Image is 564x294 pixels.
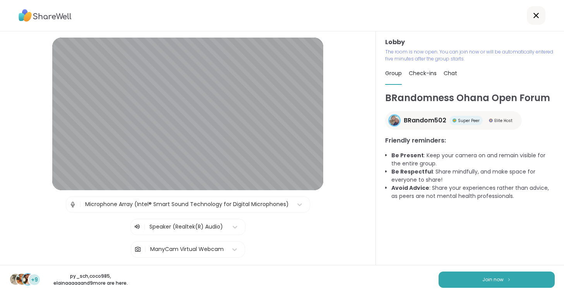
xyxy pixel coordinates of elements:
button: Join now [439,272,555,288]
img: Super Peer [453,119,456,122]
h3: Friendly reminders: [385,136,555,145]
div: Microphone Array (Intel® Smart Sound Technology for Digital Microphones) [85,200,289,208]
span: | [79,197,81,212]
a: BRandom502BRandom502Super PeerSuper PeerElite HostElite Host [385,111,522,130]
li: : Share mindfully, and make space for everyone to share! [391,168,555,184]
b: Be Present [391,151,424,159]
img: ShareWell Logomark [507,277,511,282]
span: Elite Host [494,118,513,124]
span: | [144,222,146,232]
img: coco985 [16,274,27,285]
img: BRandom502 [389,115,399,126]
span: Super Peer [458,118,480,124]
img: ShareWell Logo [19,7,72,24]
span: | [144,242,146,257]
img: Microphone [69,197,76,212]
div: ManyCam Virtual Webcam [150,245,224,253]
li: : Keep your camera on and remain visible for the entire group. [391,151,555,168]
li: : Share your experiences rather than advice, as peers are not mental health professionals. [391,184,555,200]
span: Join now [482,276,504,283]
h3: Lobby [385,38,555,47]
img: elainaaaaa [22,274,33,285]
h1: BRandomness Ohana Open Forum [385,91,555,105]
p: The room is now open. You can join now or will be automatically entered five minutes after the gr... [385,48,555,62]
span: Group [385,69,402,77]
b: Be Respectful [391,168,433,175]
span: Chat [444,69,457,77]
p: py_sch , coco985 , elainaaaaa and 9 more are here. [47,273,134,287]
span: Check-ins [409,69,437,77]
span: +9 [31,276,38,284]
img: Elite Host [489,119,493,122]
b: Avoid Advice [391,184,429,192]
span: BRandom502 [404,116,446,125]
img: Camera [134,242,141,257]
img: py_sch [10,274,21,285]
